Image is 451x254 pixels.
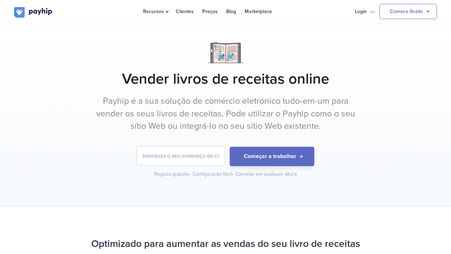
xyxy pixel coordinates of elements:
[137,147,225,165] input: Introduza o seu endereço de correio eletrónico
[14,235,437,253] h2: Optimizado para aumentar as vendas do seu livro de receitas
[379,4,437,19] a: Comece Grátis
[193,171,234,178] div: Configuração fácil
[154,171,191,178] div: Registo gratuito
[230,147,314,166] button: Começar a trabalhar
[14,70,437,88] h1: Vender livros de receitas online
[235,171,297,178] div: Cancelar em qualquer altura
[93,95,358,133] p: Payhip é a sua solução de comércio eletrónico tudo-em-um para vender os seus livros de receitas. ...
[231,171,233,177] span: •
[143,8,167,14] span: Recursos
[208,42,243,63] img: Notebook.png
[14,7,53,18] img: logo.svg
[189,171,191,177] span: •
